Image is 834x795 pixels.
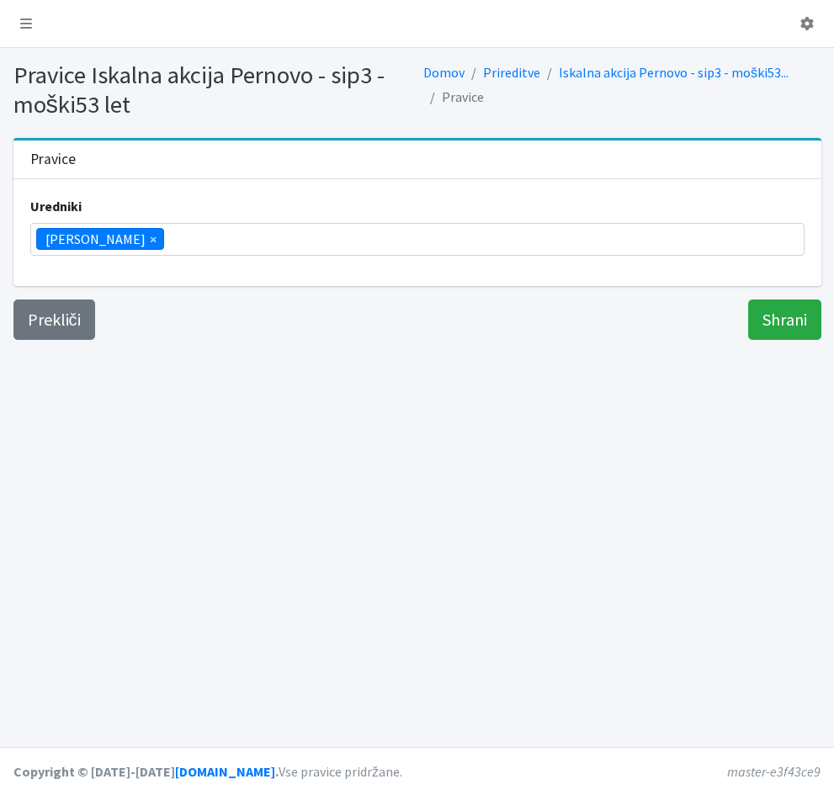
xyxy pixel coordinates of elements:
[559,64,789,81] a: Iskalna akcija Pernovo - sip3 - moški53...
[727,763,821,780] em: master-e3f43ce9
[483,64,540,81] a: Prireditve
[13,61,412,119] h1: Pravice Iskalna akcija Pernovo - sip3 - moški53 let
[13,763,279,780] strong: Copyright © [DATE]-[DATE] .
[423,64,465,81] a: Domov
[175,763,275,780] a: [DOMAIN_NAME]
[150,229,157,249] span: ×
[30,151,76,168] h3: Pravice
[30,196,82,216] label: uredniki
[748,299,821,340] input: Shrani
[423,85,484,109] li: Pravice
[13,299,95,340] a: Prekliči
[36,228,164,250] li: Vera Mikolič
